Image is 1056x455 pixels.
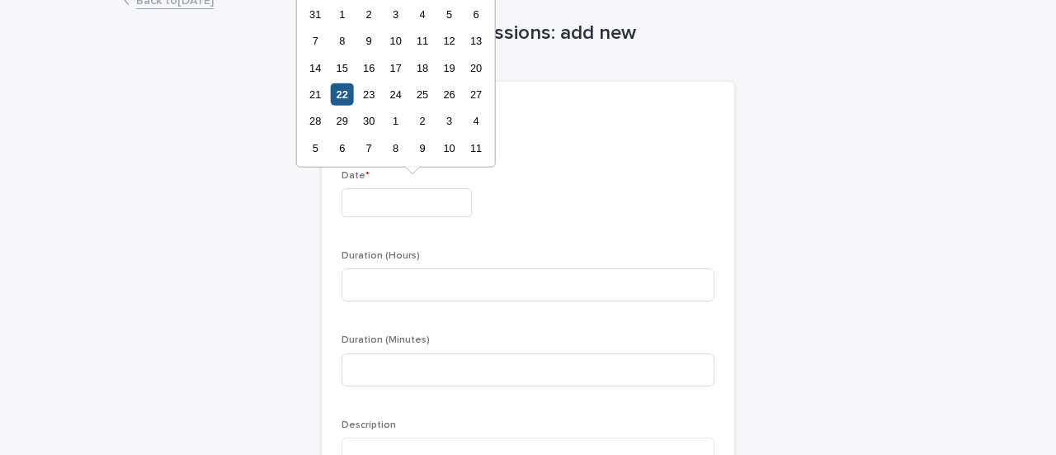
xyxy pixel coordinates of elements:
[464,30,487,52] div: Choose Saturday, September 13th, 2025
[438,2,460,25] div: Choose Friday, September 5th, 2025
[342,251,420,261] span: Duration (Hours)
[464,56,487,78] div: Choose Saturday, September 20th, 2025
[358,137,380,159] div: Choose Tuesday, October 7th, 2025
[464,2,487,25] div: Choose Saturday, September 6th, 2025
[358,2,380,25] div: Choose Tuesday, September 2nd, 2025
[464,110,487,132] div: Choose Saturday, October 4th, 2025
[384,30,407,52] div: Choose Wednesday, September 10th, 2025
[464,137,487,159] div: Choose Saturday, October 11th, 2025
[412,30,434,52] div: Choose Thursday, September 11th, 2025
[464,83,487,106] div: Choose Saturday, September 27th, 2025
[412,137,434,159] div: Choose Thursday, October 9th, 2025
[331,56,353,78] div: Choose Monday, September 15th, 2025
[384,83,407,106] div: Choose Wednesday, September 24th, 2025
[384,137,407,159] div: Choose Wednesday, October 8th, 2025
[384,2,407,25] div: Choose Wednesday, September 3rd, 2025
[342,120,714,137] p: -
[331,137,353,159] div: Choose Monday, October 6th, 2025
[412,110,434,132] div: Choose Thursday, October 2nd, 2025
[438,83,460,106] div: Choose Friday, September 26th, 2025
[302,1,489,162] div: month 2025-09
[412,2,434,25] div: Choose Thursday, September 4th, 2025
[304,83,327,106] div: Choose Sunday, September 21st, 2025
[412,56,434,78] div: Choose Thursday, September 18th, 2025
[358,30,380,52] div: Choose Tuesday, September 9th, 2025
[342,335,430,345] span: Duration (Minutes)
[304,137,327,159] div: Choose Sunday, October 5th, 2025
[331,110,353,132] div: Choose Monday, September 29th, 2025
[304,56,327,78] div: Choose Sunday, September 14th, 2025
[438,137,460,159] div: Choose Friday, October 10th, 2025
[358,83,380,106] div: Choose Tuesday, September 23rd, 2025
[304,30,327,52] div: Choose Sunday, September 7th, 2025
[304,110,327,132] div: Choose Sunday, September 28th, 2025
[438,110,460,132] div: Choose Friday, October 3rd, 2025
[322,21,734,45] h1: Work Sessions: add new
[384,56,407,78] div: Choose Wednesday, September 17th, 2025
[331,30,353,52] div: Choose Monday, September 8th, 2025
[342,420,396,430] span: Description
[342,171,370,181] span: Date
[438,30,460,52] div: Choose Friday, September 12th, 2025
[331,83,353,106] div: Choose Monday, September 22nd, 2025
[331,2,353,25] div: Choose Monday, September 1st, 2025
[358,110,380,132] div: Choose Tuesday, September 30th, 2025
[304,2,327,25] div: Choose Sunday, August 31st, 2025
[358,56,380,78] div: Choose Tuesday, September 16th, 2025
[412,83,434,106] div: Choose Thursday, September 25th, 2025
[384,110,407,132] div: Choose Wednesday, October 1st, 2025
[438,56,460,78] div: Choose Friday, September 19th, 2025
